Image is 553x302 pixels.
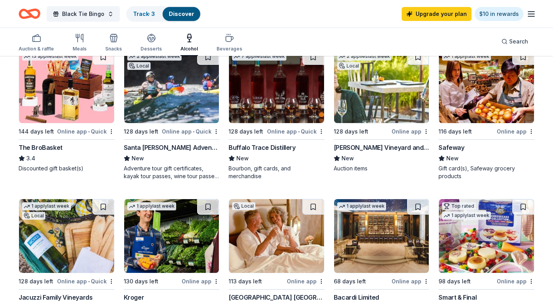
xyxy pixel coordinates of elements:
[57,276,114,286] div: Online app Quick
[127,52,182,61] div: 2 applies last week
[402,7,472,21] a: Upgrade your plan
[232,202,255,210] div: Local
[497,276,534,286] div: Online app
[19,46,54,52] div: Auction & raffle
[124,199,219,273] img: Image for Kroger
[88,278,90,285] span: •
[334,127,368,136] div: 128 days left
[217,30,242,56] button: Beverages
[334,277,366,286] div: 68 days left
[439,199,534,273] img: Image for Smart & Final
[180,46,198,52] div: Alcohol
[334,293,379,302] div: Bacardi Limited
[124,49,219,123] img: Image for Santa Barbara Adventure Company
[19,199,114,273] img: Image for Jacuzzi Family Vineyards
[19,49,114,123] img: Image for The BroBasket
[124,49,220,180] a: Image for Santa Barbara Adventure Company2 applieslast weekLocal128 days leftOnline app•QuickSant...
[337,52,392,61] div: 2 applies last week
[182,276,219,286] div: Online app
[334,199,429,273] img: Image for Bacardi Limited
[127,62,151,70] div: Local
[133,10,155,17] a: Track· 3
[73,46,87,52] div: Meals
[229,49,324,180] a: Image for Buffalo Trace Distillery7 applieslast week128 days leftOnline app•QuickBuffalo Trace Di...
[105,30,122,56] button: Snacks
[229,49,324,123] img: Image for Buffalo Trace Distillery
[73,30,87,56] button: Meals
[105,46,122,52] div: Snacks
[229,199,324,273] img: Image for Hard Rock Hotel & Casino Sacramento at Fire Mountain
[26,154,35,163] span: 3.4
[62,9,104,19] span: Black Tie Bingo
[169,10,194,17] a: Discover
[337,202,386,210] div: 1 apply last week
[193,128,194,135] span: •
[88,128,90,135] span: •
[47,6,120,22] button: Black Tie Bingo
[439,277,471,286] div: 98 days left
[180,30,198,56] button: Alcohol
[334,49,430,172] a: Image for Honig Vineyard and Winery2 applieslast weekLocal128 days leftOnline app[PERSON_NAME] Vi...
[298,128,300,135] span: •
[124,143,220,152] div: Santa [PERSON_NAME] Adventure Company
[22,52,78,61] div: 13 applies last week
[229,127,263,136] div: 128 days left
[392,127,429,136] div: Online app
[229,143,295,152] div: Buffalo Trace Distillery
[229,293,324,302] div: [GEOGRAPHIC_DATA] [GEOGRAPHIC_DATA] at [GEOGRAPHIC_DATA]
[342,154,354,163] span: New
[439,165,534,180] div: Gift card(s), Safeway grocery products
[287,276,324,286] div: Online app
[446,154,459,163] span: New
[19,165,114,172] div: Discounted gift basket(s)
[19,277,53,286] div: 128 days left
[439,143,464,152] div: Safeway
[442,52,491,61] div: 1 apply last week
[439,49,534,123] img: Image for Safeway
[57,127,114,136] div: Online app Quick
[19,5,40,23] a: Home
[124,165,220,180] div: Adventure tour gift certificates, kayak tour passes, wine tour passes, and outdoor experience vou...
[124,127,158,136] div: 128 days left
[475,7,524,21] a: $10 in rewards
[229,165,324,180] div: Bourbon, gift cards, and merchandise
[334,165,430,172] div: Auction items
[19,30,54,56] button: Auction & raffle
[19,293,92,302] div: Jacuzzi Family Vineyards
[126,6,201,22] button: Track· 3Discover
[22,202,71,210] div: 1 apply last week
[442,202,476,210] div: Top rated
[334,143,430,152] div: [PERSON_NAME] Vineyard and Winery
[22,212,45,220] div: Local
[19,127,54,136] div: 144 days left
[495,34,534,49] button: Search
[439,127,472,136] div: 116 days left
[236,154,249,163] span: New
[267,127,324,136] div: Online app Quick
[217,46,242,52] div: Beverages
[140,46,162,52] div: Desserts
[19,143,62,152] div: The BroBasket
[162,127,219,136] div: Online app Quick
[337,62,361,70] div: Local
[124,277,158,286] div: 130 days left
[229,277,262,286] div: 113 days left
[19,49,114,172] a: Image for The BroBasket13 applieslast week144 days leftOnline app•QuickThe BroBasket3.4Discounted...
[140,30,162,56] button: Desserts
[132,154,144,163] span: New
[127,202,176,210] div: 1 apply last week
[497,127,534,136] div: Online app
[124,293,144,302] div: Kroger
[439,49,534,180] a: Image for Safeway1 applylast week116 days leftOnline appSafewayNewGift card(s), Safeway grocery p...
[442,212,491,220] div: 1 apply last week
[334,49,429,123] img: Image for Honig Vineyard and Winery
[392,276,429,286] div: Online app
[439,293,477,302] div: Smart & Final
[509,37,528,46] span: Search
[232,52,286,61] div: 7 applies last week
